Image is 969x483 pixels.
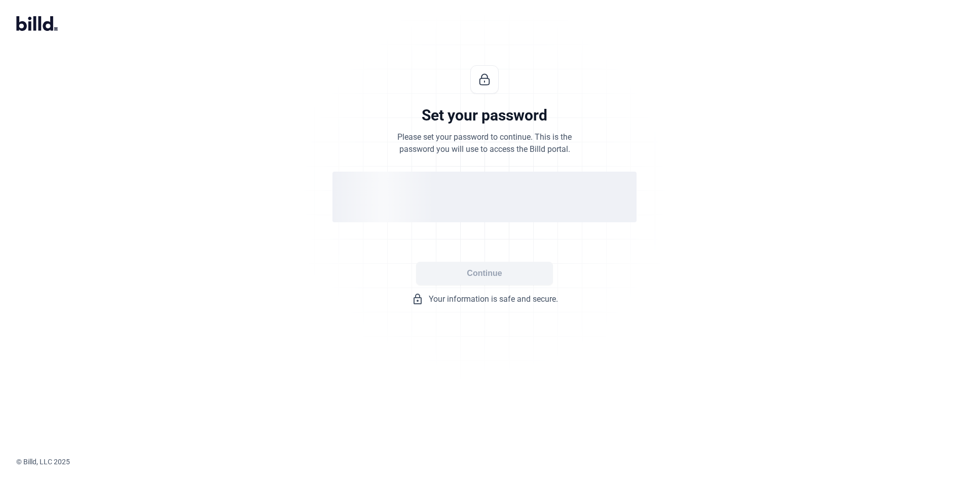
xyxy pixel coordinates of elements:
[397,131,572,155] div: Please set your password to continue. This is the password you will use to access the Billd portal.
[416,262,553,285] button: Continue
[422,106,547,125] div: Set your password
[332,172,637,222] div: loading
[412,293,424,305] mat-icon: lock_outline
[332,293,637,305] div: Your information is safe and secure.
[16,457,969,467] div: © Billd, LLC 2025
